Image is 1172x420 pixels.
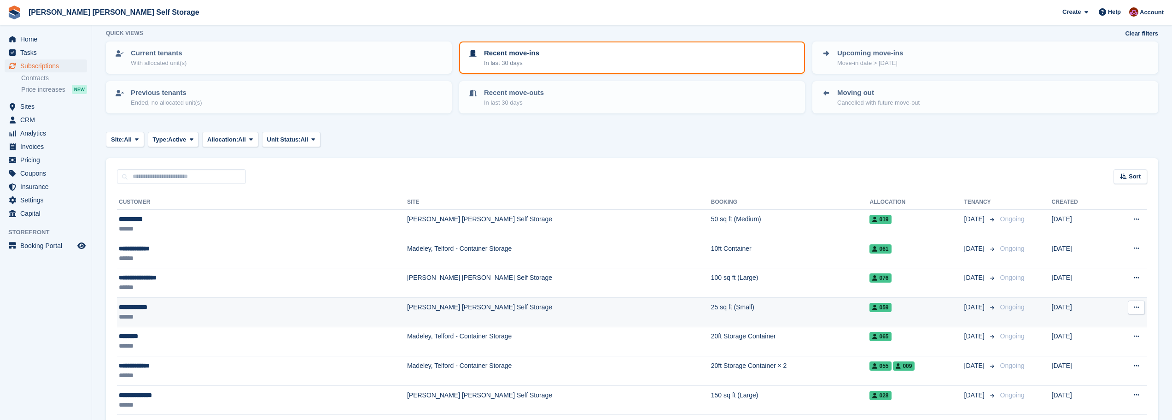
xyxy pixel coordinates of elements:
p: In last 30 days [484,59,539,68]
td: 150 sq ft (Large) [711,385,870,415]
a: Moving out Cancelled with future move-out [813,82,1157,112]
td: 10ft Container [711,239,870,268]
td: Madeley, Telford - Container Storage [407,327,711,356]
td: 20ft Storage Container × 2 [711,356,870,386]
a: [PERSON_NAME] [PERSON_NAME] Self Storage [25,5,203,20]
p: In last 30 days [484,98,544,107]
span: [DATE] [964,331,986,341]
span: Sort [1129,172,1141,181]
td: [DATE] [1052,297,1107,327]
span: Storefront [8,228,92,237]
span: Unit Status: [267,135,301,144]
span: Ongoing [1000,245,1025,252]
span: [DATE] [964,244,986,254]
span: Invoices [20,140,76,153]
td: [DATE] [1052,239,1107,268]
td: Madeley, Telford - Container Storage [407,239,711,268]
td: [DATE] [1052,356,1107,386]
th: Booking [711,195,870,210]
span: Type: [153,135,169,144]
a: menu [5,100,87,113]
a: menu [5,46,87,59]
th: Created [1052,195,1107,210]
span: Tasks [20,46,76,59]
td: [PERSON_NAME] [PERSON_NAME] Self Storage [407,297,711,327]
span: Insurance [20,180,76,193]
a: menu [5,194,87,207]
a: menu [5,167,87,180]
a: Recent move-ins In last 30 days [460,42,804,73]
span: [DATE] [964,361,986,371]
a: Upcoming move-ins Move-in date > [DATE] [813,42,1157,73]
a: menu [5,59,87,72]
td: [DATE] [1052,210,1107,239]
span: Ongoing [1000,274,1025,281]
a: menu [5,207,87,220]
span: Settings [20,194,76,207]
p: Ended, no allocated unit(s) [131,98,202,107]
a: menu [5,239,87,252]
td: [PERSON_NAME] [PERSON_NAME] Self Storage [407,385,711,415]
span: 076 [869,273,891,283]
div: NEW [72,85,87,94]
th: Customer [117,195,407,210]
span: Coupons [20,167,76,180]
span: 059 [869,303,891,312]
span: Booking Portal [20,239,76,252]
span: Capital [20,207,76,220]
td: [DATE] [1052,268,1107,298]
a: menu [5,180,87,193]
button: Site: All [106,132,144,147]
img: stora-icon-8386f47178a22dfd0bd8f6a31ec36ba5ce8667c1dd55bd0f319d3a0aa187defe.svg [7,6,21,19]
span: Subscriptions [20,59,76,72]
span: Ongoing [1000,362,1025,369]
span: Ongoing [1000,332,1025,340]
p: Upcoming move-ins [837,48,903,59]
span: Ongoing [1000,215,1025,223]
span: CRM [20,113,76,126]
span: Ongoing [1000,303,1025,311]
p: Moving out [837,88,920,98]
span: [DATE] [964,390,986,400]
td: [PERSON_NAME] [PERSON_NAME] Self Storage [407,268,711,298]
span: All [124,135,132,144]
span: [DATE] [964,302,986,312]
a: menu [5,113,87,126]
span: Active [168,135,186,144]
span: [DATE] [964,273,986,283]
button: Type: Active [148,132,199,147]
a: Price increases NEW [21,84,87,95]
span: Pricing [20,154,76,166]
th: Allocation [869,195,964,210]
span: Allocation: [207,135,238,144]
p: Move-in date > [DATE] [837,59,903,68]
h6: Quick views [106,29,143,37]
a: Clear filters [1125,29,1158,38]
a: Previous tenants Ended, no allocated unit(s) [107,82,451,112]
p: Current tenants [131,48,187,59]
p: Recent move-ins [484,48,539,59]
img: Ben Spickernell [1129,7,1138,17]
p: Recent move-outs [484,88,544,98]
a: Recent move-outs In last 30 days [460,82,804,112]
span: 019 [869,215,891,224]
span: Home [20,33,76,46]
span: 061 [869,244,891,254]
span: All [301,135,309,144]
a: menu [5,140,87,153]
td: 50 sq ft (Medium) [711,210,870,239]
span: Sites [20,100,76,113]
span: All [238,135,246,144]
p: Previous tenants [131,88,202,98]
span: Help [1108,7,1121,17]
td: 20ft Storage Container [711,327,870,356]
span: Site: [111,135,124,144]
span: Account [1140,8,1164,17]
button: Allocation: All [202,132,258,147]
td: 25 sq ft (Small) [711,297,870,327]
th: Site [407,195,711,210]
td: Madeley, Telford - Container Storage [407,356,711,386]
span: [DATE] [964,214,986,224]
a: Preview store [76,240,87,251]
a: menu [5,33,87,46]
